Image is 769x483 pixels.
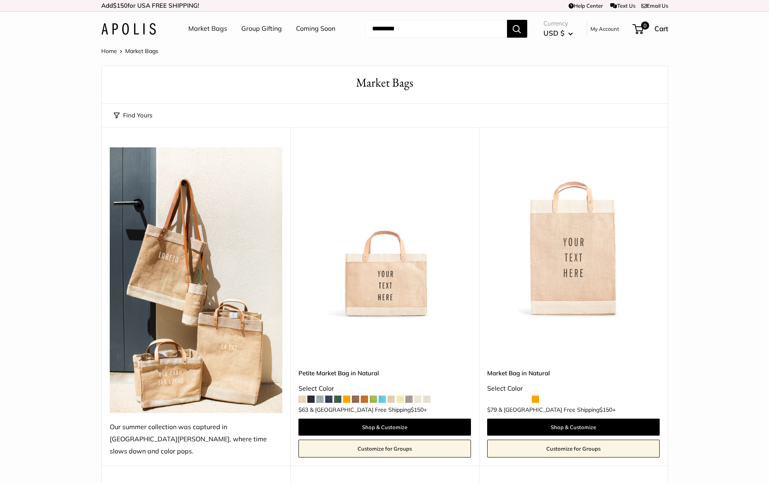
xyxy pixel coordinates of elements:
[507,20,527,38] button: Search
[101,47,117,55] a: Home
[366,20,507,38] input: Search...
[298,368,471,378] a: Petite Market Bag in Natural
[543,27,573,40] button: USD $
[487,147,660,320] img: Market Bag in Natural
[110,421,282,457] div: Our summer collection was captured in [GEOGRAPHIC_DATA][PERSON_NAME], where time slows down and c...
[641,2,668,9] a: Email Us
[487,440,660,457] a: Customize for Groups
[298,383,471,395] div: Select Color
[487,406,497,413] span: $79
[113,2,128,9] span: $150
[610,2,635,9] a: Text Us
[310,407,427,413] span: & [GEOGRAPHIC_DATA] Free Shipping +
[188,23,227,35] a: Market Bags
[241,23,282,35] a: Group Gifting
[641,21,649,30] span: 0
[125,47,158,55] span: Market Bags
[590,24,619,34] a: My Account
[298,440,471,457] a: Customize for Groups
[298,147,471,320] a: Petite Market Bag in Naturaldescription_Effortless style that elevates every moment
[487,419,660,436] a: Shop & Customize
[487,383,660,395] div: Select Color
[298,406,308,413] span: $63
[654,24,668,33] span: Cart
[114,110,152,121] button: Find Yours
[543,29,565,37] span: USD $
[487,368,660,378] a: Market Bag in Natural
[599,406,612,413] span: $150
[298,147,471,320] img: Petite Market Bag in Natural
[110,147,282,413] img: Our summer collection was captured in Todos Santos, where time slows down and color pops.
[101,46,158,56] nav: Breadcrumb
[411,406,424,413] span: $150
[498,407,616,413] span: & [GEOGRAPHIC_DATA] Free Shipping +
[114,74,656,91] h1: Market Bags
[101,23,156,35] img: Apolis
[543,18,573,29] span: Currency
[633,22,668,35] a: 0 Cart
[296,23,335,35] a: Coming Soon
[298,419,471,436] a: Shop & Customize
[487,147,660,320] a: Market Bag in NaturalMarket Bag in Natural
[569,2,603,9] a: Help Center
